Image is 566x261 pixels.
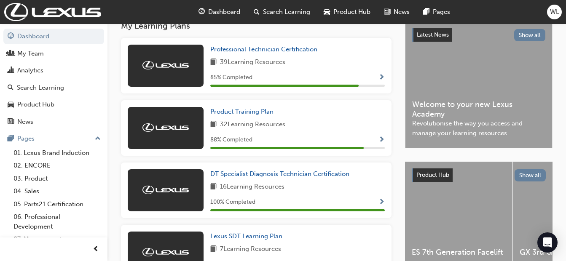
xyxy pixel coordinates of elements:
[95,133,101,144] span: up-icon
[515,169,546,181] button: Show all
[93,244,99,255] span: prev-icon
[210,108,274,115] span: Product Training Plan
[412,28,545,42] a: Latest NewsShow all
[17,134,35,144] div: Pages
[3,46,104,61] a: My Team
[412,119,545,138] span: Revolutionise the way you access and manage your learning resources.
[247,3,317,21] a: search-iconSearch Learning
[210,182,217,192] span: book-icon
[423,7,429,17] span: pages-icon
[417,31,449,38] span: Latest News
[210,169,353,179] a: DT Specialist Diagnosis Technician Certification
[3,97,104,112] a: Product Hub
[8,84,13,92] span: search-icon
[412,248,506,257] span: ES 7th Generation Facelift
[263,7,310,17] span: Search Learning
[210,170,349,178] span: DT Specialist Diagnosis Technician Certification
[433,7,450,17] span: Pages
[220,57,285,68] span: 39 Learning Resources
[17,49,44,59] div: My Team
[17,66,43,75] div: Analytics
[384,7,390,17] span: news-icon
[210,244,217,255] span: book-icon
[142,186,189,194] img: Trak
[210,73,252,83] span: 85 % Completed
[378,72,385,83] button: Show Progress
[378,199,385,206] span: Show Progress
[10,198,104,211] a: 05. Parts21 Certification
[514,29,546,41] button: Show all
[220,244,281,255] span: 7 Learning Resources
[394,7,410,17] span: News
[3,114,104,130] a: News
[10,185,104,198] a: 04. Sales
[412,100,545,119] span: Welcome to your new Lexus Academy
[416,3,457,21] a: pages-iconPages
[192,3,247,21] a: guage-iconDashboard
[4,3,101,21] img: Trak
[547,5,562,19] button: WL
[8,50,14,58] span: people-icon
[210,197,255,207] span: 100 % Completed
[142,61,189,69] img: Trak
[378,197,385,208] button: Show Progress
[210,232,282,240] span: Lexus SDT Learning Plan
[537,232,558,253] div: Open Intercom Messenger
[405,21,553,148] a: Latest NewsShow allWelcome to your new Lexus AcademyRevolutionise the way you access and manage y...
[142,248,189,256] img: Trak
[10,146,104,160] a: 01. Lexus Brand Induction
[8,101,14,109] span: car-icon
[333,7,370,17] span: Product Hub
[8,135,14,143] span: pages-icon
[210,232,286,241] a: Lexus SDT Learning Plan
[210,135,252,145] span: 88 % Completed
[377,3,416,21] a: news-iconNews
[550,7,559,17] span: WL
[121,21,392,31] h3: My Learning Plans
[10,159,104,172] a: 02. ENCORE
[10,233,104,246] a: 07. Management
[8,118,14,126] span: news-icon
[210,57,217,68] span: book-icon
[210,107,277,117] a: Product Training Plan
[8,67,14,75] span: chart-icon
[17,117,33,127] div: News
[220,182,284,192] span: 16 Learning Resources
[210,120,217,130] span: book-icon
[208,7,240,17] span: Dashboard
[3,131,104,146] button: Pages
[10,172,104,185] a: 03. Product
[3,27,104,131] button: DashboardMy TeamAnalyticsSearch LearningProduct HubNews
[324,7,330,17] span: car-icon
[378,74,385,82] span: Show Progress
[17,83,64,93] div: Search Learning
[10,210,104,233] a: 06. Professional Development
[416,171,449,178] span: Product Hub
[8,33,14,40] span: guage-icon
[17,100,54,109] div: Product Hub
[3,80,104,96] a: Search Learning
[210,45,321,54] a: Professional Technician Certification
[199,7,205,17] span: guage-icon
[220,120,285,130] span: 32 Learning Resources
[3,29,104,44] a: Dashboard
[378,136,385,144] span: Show Progress
[317,3,377,21] a: car-iconProduct Hub
[142,123,189,132] img: Trak
[254,7,260,17] span: search-icon
[210,45,317,53] span: Professional Technician Certification
[3,63,104,78] a: Analytics
[412,168,546,182] a: Product HubShow all
[378,135,385,145] button: Show Progress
